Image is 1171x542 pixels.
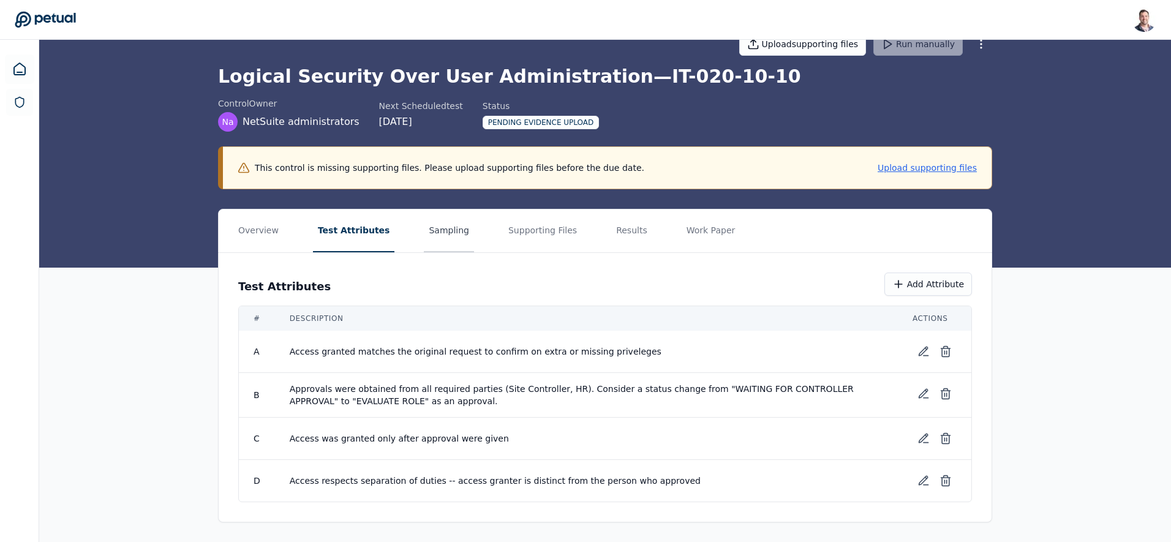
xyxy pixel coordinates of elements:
[218,97,360,110] div: control Owner
[935,470,957,492] button: Delete test attribute
[913,383,935,405] button: Edit test attribute
[239,306,275,331] th: #
[5,55,34,84] a: Dashboard
[238,278,331,295] h3: Test Attributes
[275,306,898,331] th: Description
[243,115,360,129] span: NetSuite administrators
[611,209,652,252] button: Results
[254,434,260,443] span: C
[254,476,260,486] span: D
[935,427,957,450] button: Delete test attribute
[254,347,260,356] span: A
[873,32,963,56] button: Run manually
[913,341,935,363] button: Edit test attribute
[935,383,957,405] button: Delete test attribute
[255,162,644,174] p: This control is missing supporting files. Please upload supporting files before the due date.
[254,390,260,400] span: B
[898,306,971,331] th: Actions
[424,209,474,252] button: Sampling
[1132,7,1156,32] img: Snir Kodesh
[233,209,284,252] button: Overview
[970,33,992,55] button: More Options
[483,100,600,112] div: Status
[483,116,600,129] div: Pending Evidence Upload
[290,475,883,487] span: Access respects separation of duties -- access granter is distinct from the person who approved
[935,341,957,363] button: Delete test attribute
[15,11,76,28] a: Go to Dashboard
[313,209,395,252] button: Test Attributes
[290,345,883,358] span: Access granted matches the original request to confirm on extra or missing priveleges
[290,383,883,407] span: Approvals were obtained from all required parties (Site Controller, HR). Consider a status change...
[6,89,33,116] a: SOC 1 Reports
[682,209,740,252] button: Work Paper
[219,209,992,252] nav: Tabs
[884,273,972,296] button: Add Attribute
[222,116,233,128] span: Na
[379,100,463,112] div: Next Scheduled test
[913,427,935,450] button: Edit test attribute
[739,32,867,56] button: Uploadsupporting files
[218,66,992,88] h1: Logical Security Over User Administration — IT-020-10-10
[878,162,977,174] button: Upload supporting files
[290,432,883,445] span: Access was granted only after approval were given
[379,115,463,129] div: [DATE]
[503,209,582,252] button: Supporting Files
[913,470,935,492] button: Edit test attribute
